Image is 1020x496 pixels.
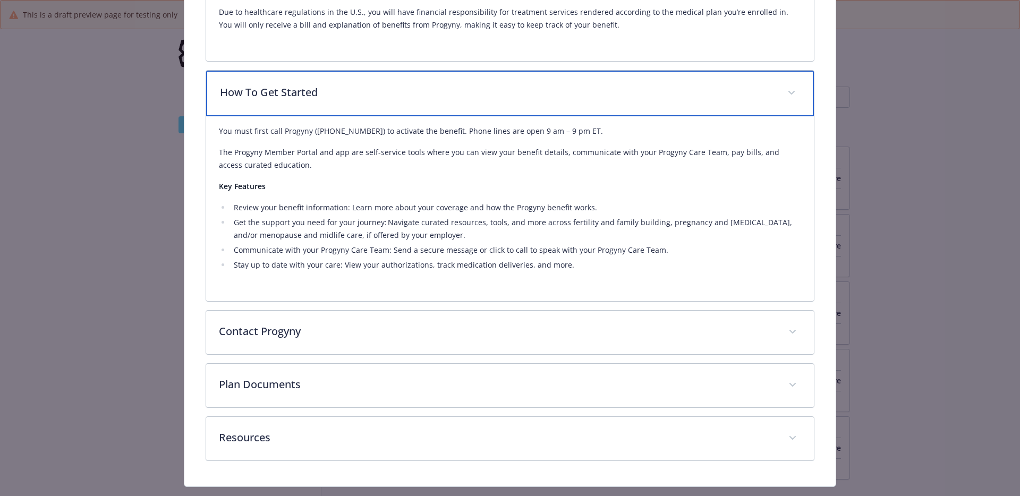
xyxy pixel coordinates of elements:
[231,201,802,214] li: Review your benefit information: Learn more about your coverage and how the Progyny benefit works.
[219,323,776,339] p: Contact Progyny
[219,430,776,446] p: Resources
[206,311,814,354] div: Contact Progyny
[206,71,814,116] div: How To Get Started
[206,417,814,460] div: Resources
[219,6,802,31] p: Due to healthcare regulations in the U.S., you will have financial responsibility for treatment s...
[219,146,802,172] p: The Progyny Member Portal and app are self-service tools where you can view your benefit details,...
[219,181,266,191] strong: Key Features
[219,125,802,138] p: You must first call Progyny ([PHONE_NUMBER]) to activate the benefit. Phone lines are open 9 am –...
[220,84,775,100] p: How To Get Started
[231,216,802,242] li: Get the support you need for your journey: Navigate curated resources, tools, and more across fer...
[206,116,814,301] div: How To Get Started
[231,244,802,256] li: Communicate with your Progyny Care Team: Send a secure message or click to call to speak with you...
[206,364,814,407] div: Plan Documents
[231,259,802,271] li: Stay up to date with your care: View your authorizations, track medication deliveries, and more.
[219,377,776,392] p: Plan Documents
